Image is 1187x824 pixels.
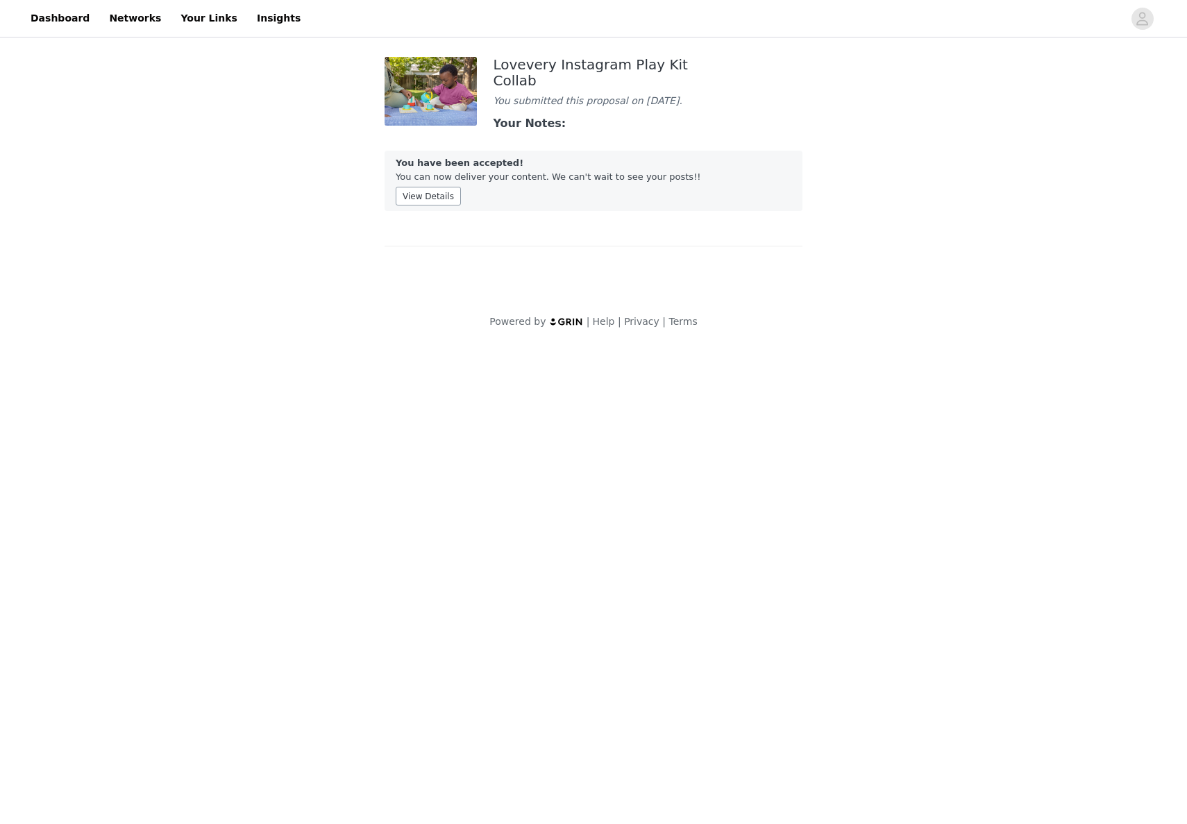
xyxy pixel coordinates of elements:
img: logo [549,317,584,326]
a: Dashboard [22,3,98,34]
span: | [662,316,666,327]
div: You can now deliver your content. We can't wait to see your posts!! [385,151,802,211]
span: | [618,316,621,327]
a: Help [593,316,615,327]
a: Privacy [624,316,659,327]
div: You submitted this proposal on [DATE]. [494,94,694,108]
a: Insights [249,3,309,34]
a: View Details [396,188,461,199]
div: avatar [1136,8,1149,30]
strong: You have been accepted! [396,158,523,168]
span: | [587,316,590,327]
a: Your Links [172,3,246,34]
span: Powered by [489,316,546,327]
img: 987c659b-7e72-4af8-8435-44ed1aa7a0fa.jpg [385,57,477,126]
div: Lovevery Instagram Play Kit Collab [494,57,694,88]
strong: Your Notes: [494,117,566,130]
a: Terms [668,316,697,327]
a: Networks [101,3,169,34]
button: View Details [396,187,461,205]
